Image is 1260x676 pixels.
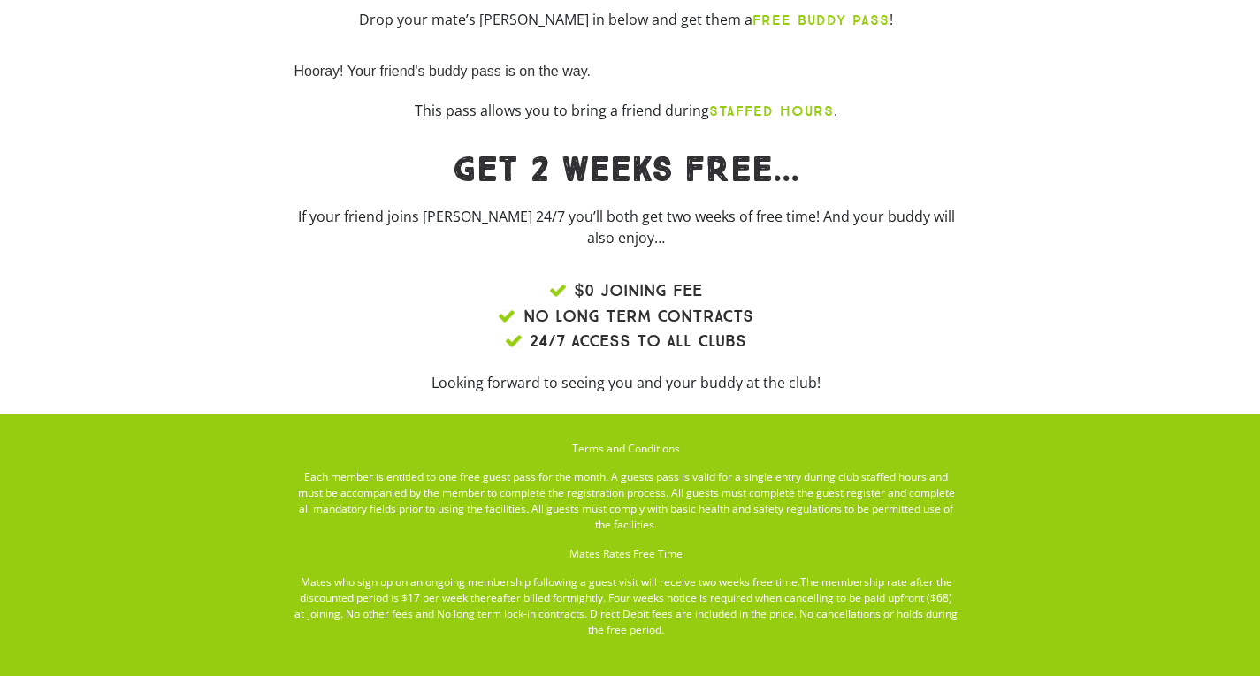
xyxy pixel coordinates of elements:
[294,372,958,393] p: Looking forward to seeing you and your buddy at the club!
[294,574,957,637] span: The membership rate after the discounted period is $17 per week thereafter billed fortnightly. Fo...
[569,278,702,304] span: $0 JOINING FEE
[294,469,958,533] p: Each member is entitled to one free guest pass for the month. A guests pass is valid for a single...
[301,574,800,589] span: Mates who sign up on an ongoing membership following a guest visit will receive two weeks free time.
[294,441,958,457] p: Terms and Conditions
[525,329,746,354] span: 24/7 ACCESS TO ALL CLUBS
[709,103,834,119] b: STAFFED HOURS
[752,11,890,28] strong: FREE BUDDY PASS
[519,304,753,330] span: NO LONG TERM CONTRACTS
[294,100,958,122] p: This pass allows you to bring a friend during .
[294,9,958,31] p: Drop your mate’s [PERSON_NAME] in below and get them a !
[294,61,958,82] div: Hooray! Your friend's buddy pass is on the way.
[294,206,958,248] p: If your friend joins [PERSON_NAME] 24/7 you’ll both get two weeks of free time! And your buddy wi...
[294,546,958,562] p: Mates Rates Free Time
[294,153,958,188] h1: Get 2 weeks FREE...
